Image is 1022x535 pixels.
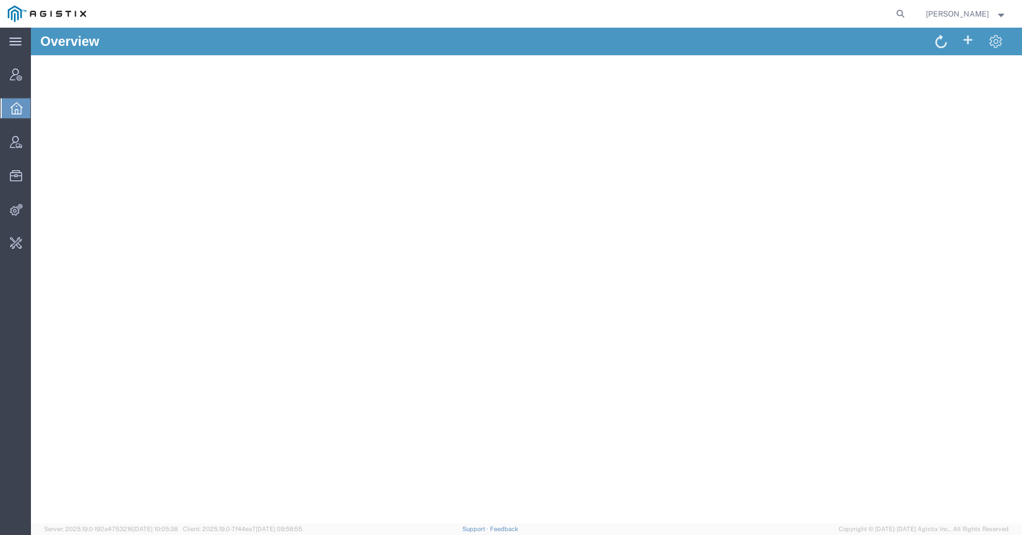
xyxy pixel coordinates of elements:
span: [DATE] 10:05:38 [133,526,178,532]
button: [PERSON_NAME] [925,7,1007,20]
span: Yaroslav Kernytskyi [926,8,989,20]
a: Feedback [490,526,518,532]
iframe: FS Legacy Container [31,28,1022,523]
img: logo [8,6,86,22]
a: Support [462,526,490,532]
span: Server: 2025.19.0-192a4753216 [44,526,178,532]
span: Client: 2025.19.0-7f44ea7 [183,526,302,532]
span: [DATE] 09:58:55 [256,526,302,532]
span: Copyright © [DATE]-[DATE] Agistix Inc., All Rights Reserved [839,524,1009,534]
